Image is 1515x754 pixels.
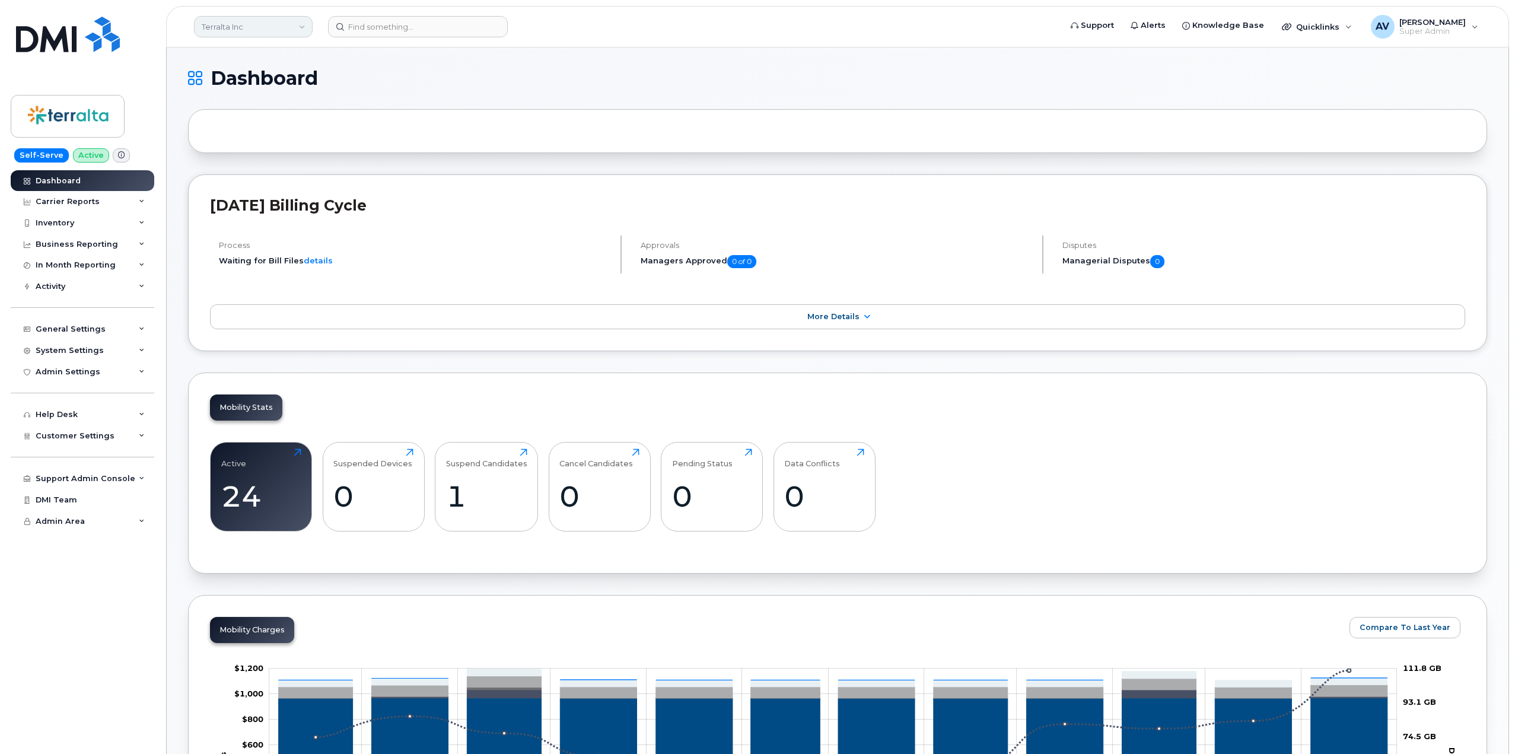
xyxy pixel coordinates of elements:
div: Pending Status [672,448,733,468]
g: $0 [234,663,263,673]
h4: Process [219,241,610,250]
g: $0 [242,740,263,749]
div: 1 [446,479,527,514]
span: Dashboard [211,69,318,87]
div: Data Conflicts [784,448,840,468]
a: Active24 [221,448,301,524]
g: Roaming [279,690,1387,698]
h4: Disputes [1062,241,1465,250]
div: Cancel Candidates [559,448,633,468]
g: $0 [242,714,263,724]
tspan: $1,000 [234,689,263,698]
tspan: 93.1 GB [1403,697,1436,707]
div: Suspended Devices [333,448,412,468]
div: Suspend Candidates [446,448,527,468]
a: Suspended Devices0 [333,448,413,524]
tspan: $800 [242,714,263,724]
g: GST [279,669,1387,687]
div: 0 [333,479,413,514]
div: 0 [672,479,752,514]
span: 0 of 0 [727,255,756,268]
span: 0 [1150,255,1164,268]
h5: Managers Approved [641,255,1032,268]
div: 0 [784,479,864,514]
tspan: 111.8 GB [1403,663,1441,673]
a: Suspend Candidates1 [446,448,527,524]
g: Features [279,676,1387,698]
a: Cancel Candidates0 [559,448,639,524]
a: Data Conflicts0 [784,448,864,524]
li: Waiting for Bill Files [219,255,610,266]
span: More Details [807,312,860,321]
div: 0 [559,479,639,514]
h5: Managerial Disputes [1062,255,1465,268]
tspan: 74.5 GB [1403,731,1436,741]
div: Active [221,448,246,468]
tspan: $1,200 [234,663,263,673]
h2: [DATE] Billing Cycle [210,196,1465,214]
div: 24 [221,479,301,514]
h4: Approvals [641,241,1032,250]
button: Compare To Last Year [1350,617,1460,638]
tspan: $600 [242,740,263,749]
g: $0 [234,689,263,698]
span: Compare To Last Year [1360,622,1450,633]
a: details [304,256,333,265]
a: Pending Status0 [672,448,752,524]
